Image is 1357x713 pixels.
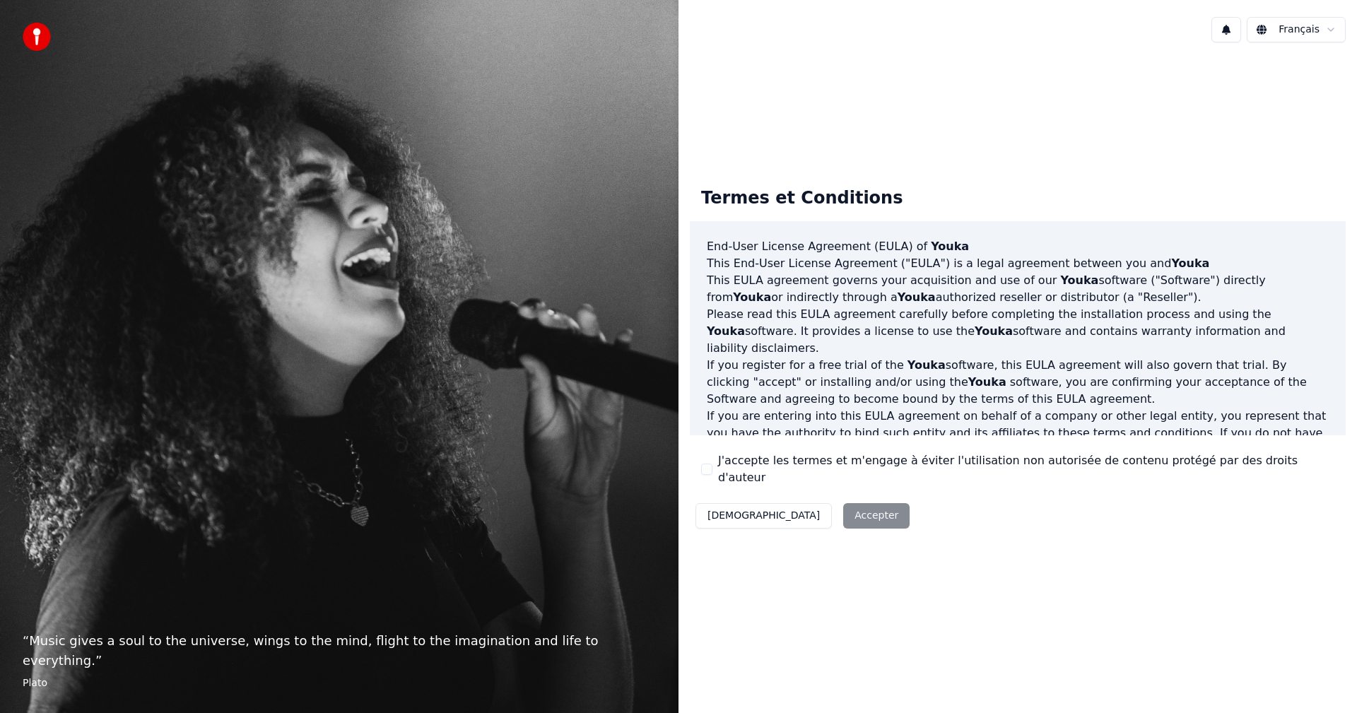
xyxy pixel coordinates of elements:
span: Youka [733,290,771,304]
p: “ Music gives a soul to the universe, wings to the mind, flight to the imagination and life to ev... [23,631,656,671]
p: Please read this EULA agreement carefully before completing the installation process and using th... [707,306,1329,357]
footer: Plato [23,676,656,690]
button: [DEMOGRAPHIC_DATA] [695,503,832,529]
p: If you are entering into this EULA agreement on behalf of a company or other legal entity, you re... [707,408,1329,476]
p: If you register for a free trial of the software, this EULA agreement will also govern that trial... [707,357,1329,408]
span: Youka [968,375,1006,389]
span: Youka [931,240,969,253]
span: Youka [907,358,946,372]
div: Termes et Conditions [690,176,914,221]
h3: End-User License Agreement (EULA) of [707,238,1329,255]
span: Youka [1171,257,1209,270]
label: J'accepte les termes et m'engage à éviter l'utilisation non autorisée de contenu protégé par des ... [718,452,1334,486]
span: Youka [1060,273,1098,287]
p: This End-User License Agreement ("EULA") is a legal agreement between you and [707,255,1329,272]
span: Youka [898,290,936,304]
span: Youka [707,324,745,338]
span: Youka [975,324,1013,338]
img: youka [23,23,51,51]
p: This EULA agreement governs your acquisition and use of our software ("Software") directly from o... [707,272,1329,306]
